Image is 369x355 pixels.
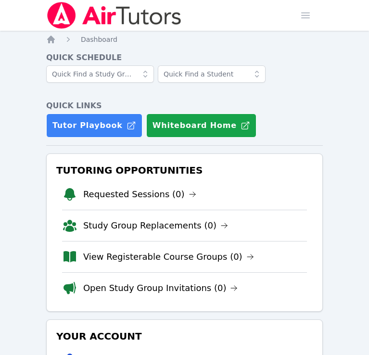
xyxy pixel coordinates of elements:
[83,219,228,232] a: Study Group Replacements (0)
[54,328,315,345] h3: Your Account
[83,188,196,201] a: Requested Sessions (0)
[46,2,182,29] img: Air Tutors
[81,36,117,43] span: Dashboard
[46,52,323,63] h4: Quick Schedule
[46,65,154,83] input: Quick Find a Study Group
[146,114,256,138] button: Whiteboard Home
[46,100,323,112] h4: Quick Links
[54,162,315,179] h3: Tutoring Opportunities
[83,281,238,295] a: Open Study Group Invitations (0)
[83,250,254,264] a: View Registerable Course Groups (0)
[158,65,266,83] input: Quick Find a Student
[81,35,117,44] a: Dashboard
[46,114,142,138] a: Tutor Playbook
[46,35,323,44] nav: Breadcrumb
